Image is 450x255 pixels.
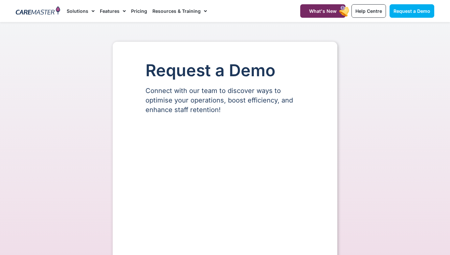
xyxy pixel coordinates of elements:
[351,4,386,18] a: Help Centre
[16,6,60,16] img: CareMaster Logo
[309,8,337,14] span: What's New
[146,61,304,80] h1: Request a Demo
[146,86,304,115] p: Connect with our team to discover ways to optimise your operations, boost efficiency, and enhance...
[394,8,430,14] span: Request a Demo
[300,4,346,18] a: What's New
[390,4,434,18] a: Request a Demo
[355,8,382,14] span: Help Centre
